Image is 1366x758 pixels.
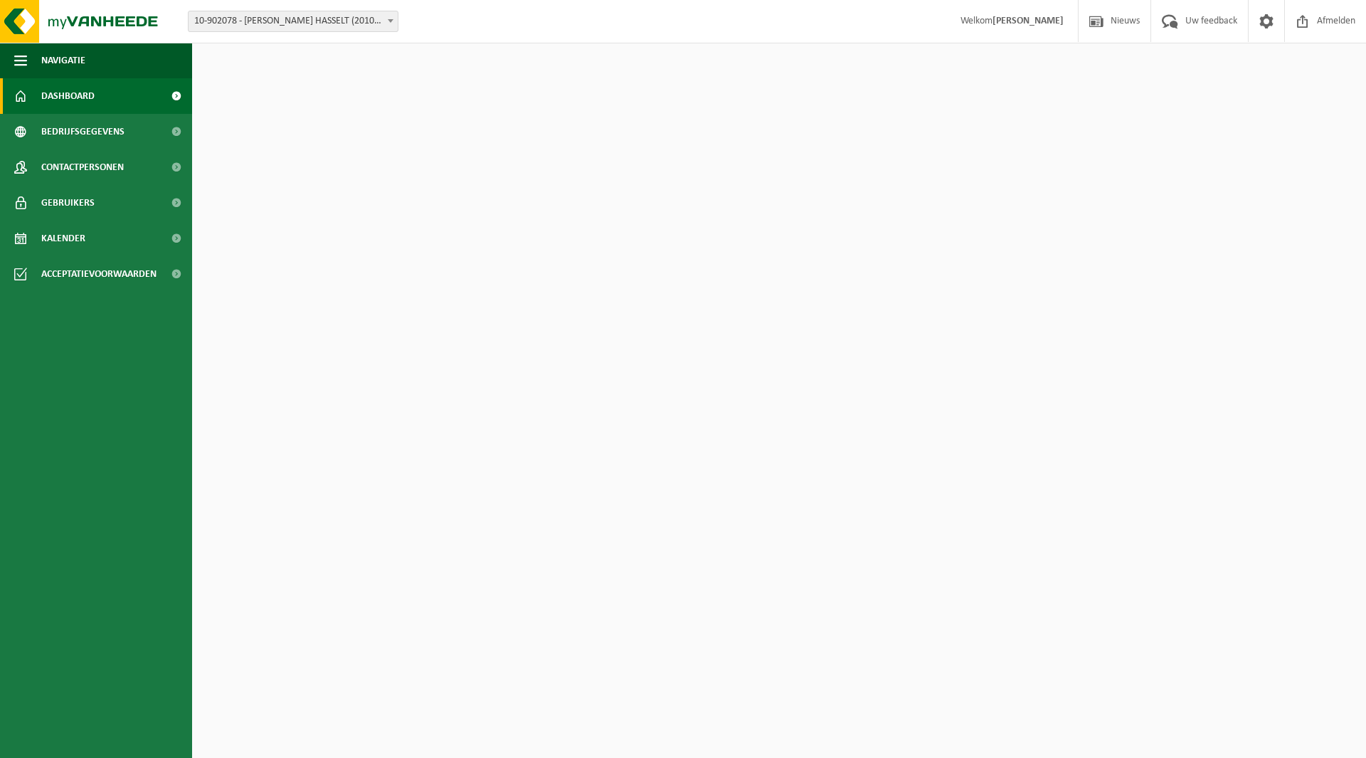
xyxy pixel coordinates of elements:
span: Contactpersonen [41,149,124,185]
span: 10-902078 - AVA HASSELT (201003) - HASSELT [189,11,398,31]
span: Dashboard [41,78,95,114]
span: Navigatie [41,43,85,78]
span: Kalender [41,221,85,256]
span: Bedrijfsgegevens [41,114,125,149]
strong: [PERSON_NAME] [992,16,1064,26]
span: 10-902078 - AVA HASSELT (201003) - HASSELT [188,11,398,32]
span: Acceptatievoorwaarden [41,256,157,292]
span: Gebruikers [41,185,95,221]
